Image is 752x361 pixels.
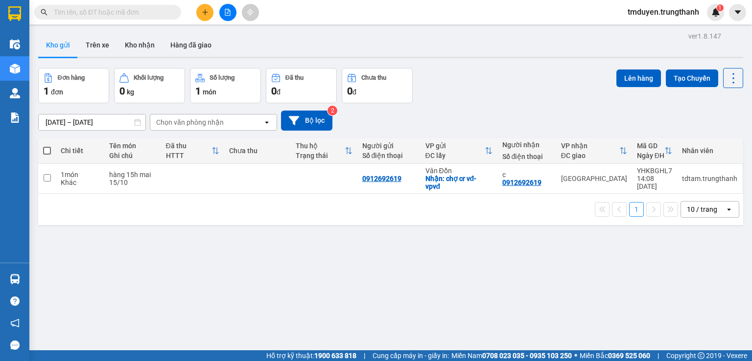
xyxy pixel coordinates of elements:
span: 1 [44,85,49,97]
span: 1 [195,85,201,97]
div: YHKBGHL7 [637,167,672,175]
input: Tìm tên, số ĐT hoặc mã đơn [54,7,169,18]
div: Đã thu [166,142,211,150]
div: Chọn văn phòng nhận [156,117,224,127]
img: icon-new-feature [711,8,720,17]
img: logo-vxr [8,6,21,21]
button: plus [196,4,213,21]
div: Chưa thu [361,74,386,81]
span: kg [127,88,134,96]
span: món [203,88,216,96]
div: Đã thu [285,74,304,81]
svg: open [263,118,271,126]
button: Trên xe [78,33,117,57]
strong: 1900 633 818 [314,352,356,360]
img: solution-icon [10,113,20,123]
div: tdtam.trungthanh [682,175,737,182]
div: Khối lượng [134,74,164,81]
div: HTTT [166,152,211,159]
span: copyright [698,352,705,359]
div: VP nhận [561,142,619,150]
th: Toggle SortBy [291,138,357,164]
button: Tạo Chuyến [666,69,718,87]
button: aim [242,4,259,21]
div: Nhân viên [682,147,737,155]
div: ĐC lấy [425,152,485,159]
img: warehouse-icon [10,64,20,74]
button: Khối lượng0kg [114,68,185,103]
div: 10 / trang [687,204,717,214]
div: Nhận: chợ cr vđ- vpvđ [425,175,493,190]
span: đ [277,88,281,96]
span: đơn [51,88,63,96]
span: Miền Bắc [580,350,650,361]
div: Trạng thái [296,152,345,159]
div: c [502,171,551,179]
div: Ngày ĐH [637,152,664,159]
span: Miền Nam [451,350,572,361]
div: Mã GD [637,142,664,150]
button: Lên hàng [616,69,661,87]
div: Đơn hàng [58,74,85,81]
img: warehouse-icon [10,274,20,284]
div: hàng 15h mai 15/10 [109,171,156,186]
span: caret-down [733,8,742,17]
strong: 0708 023 035 - 0935 103 250 [482,352,572,360]
th: Toggle SortBy [421,138,497,164]
span: search [41,9,47,16]
div: Số lượng [210,74,235,81]
div: Khác [61,179,99,186]
span: message [10,340,20,350]
button: Đơn hàng1đơn [38,68,109,103]
div: 1 món [61,171,99,179]
div: ĐC giao [561,152,619,159]
span: ⚪️ [574,354,577,358]
span: 0 [271,85,277,97]
div: Số điện thoại [362,152,416,159]
svg: open [725,205,733,213]
div: Vân Đồn [425,167,493,175]
span: 0 [119,85,125,97]
button: Kho gửi [38,33,78,57]
th: Toggle SortBy [161,138,224,164]
button: caret-down [729,4,746,21]
div: [GEOGRAPHIC_DATA] [561,175,627,182]
sup: 2 [328,106,337,115]
span: | [364,350,365,361]
img: warehouse-icon [10,39,20,49]
sup: 1 [717,4,724,11]
span: tmduyen.trungthanh [620,6,707,18]
span: notification [10,318,20,328]
span: | [658,350,659,361]
input: Select a date range. [39,114,145,130]
button: Chưa thu0đ [342,68,413,103]
strong: 0369 525 060 [608,352,650,360]
div: 0912692619 [362,175,401,182]
div: ver 1.8.147 [688,31,721,42]
th: Toggle SortBy [632,138,677,164]
div: Ghi chú [109,152,156,159]
span: Cung cấp máy in - giấy in: [373,350,449,361]
button: Đã thu0đ [266,68,337,103]
span: question-circle [10,296,20,306]
span: file-add [224,9,231,16]
span: 1 [718,4,722,11]
div: Người nhận [502,141,551,149]
img: warehouse-icon [10,88,20,98]
button: Bộ lọc [281,111,332,131]
button: Số lượng1món [190,68,261,103]
th: Toggle SortBy [556,138,632,164]
div: Chưa thu [229,147,286,155]
button: Kho nhận [117,33,163,57]
div: Thu hộ [296,142,345,150]
div: Tên món [109,142,156,150]
button: Hàng đã giao [163,33,219,57]
div: 0912692619 [502,179,541,186]
span: 0 [347,85,352,97]
button: 1 [629,202,644,217]
div: 14:08 [DATE] [637,175,672,190]
div: Người gửi [362,142,416,150]
div: VP gửi [425,142,485,150]
div: Chi tiết [61,147,99,155]
span: Hỗ trợ kỹ thuật: [266,350,356,361]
